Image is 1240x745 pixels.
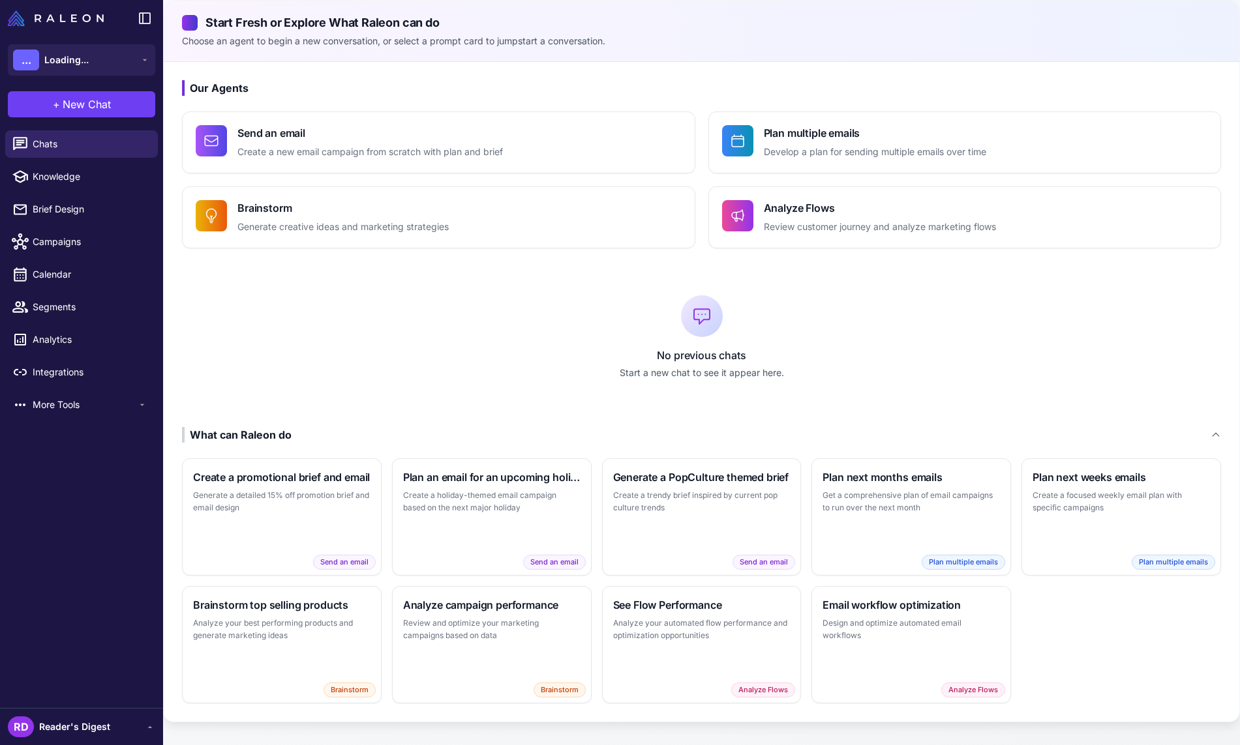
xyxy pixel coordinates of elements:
button: BrainstormGenerate creative ideas and marketing strategies [182,186,695,248]
div: What can Raleon do [182,427,292,443]
p: Create a focused weekly email plan with specific campaigns [1033,489,1210,514]
button: Generate a PopCulture themed briefCreate a trendy brief inspired by current pop culture trendsSen... [602,458,802,576]
button: Plan next weeks emailsCreate a focused weekly email plan with specific campaignsPlan multiple emails [1021,458,1221,576]
button: Brainstorm top selling productsAnalyze your best performing products and generate marketing ideas... [182,586,382,703]
p: Get a comprehensive plan of email campaigns to run over the next month [823,489,1000,514]
span: Brief Design [33,202,147,216]
p: Create a new email campaign from scratch with plan and brief [237,145,503,160]
p: Choose an agent to begin a new conversation, or select a prompt card to jumpstart a conversation. [182,34,1221,48]
p: Create a trendy brief inspired by current pop culture trends [613,489,791,514]
span: + [53,96,60,112]
span: Send an email [733,555,795,570]
p: Create a holiday-themed email campaign based on the next major holiday [403,489,581,514]
span: Plan multiple emails [922,555,1005,570]
button: Analyze FlowsReview customer journey and analyze marketing flows [708,186,1222,248]
h4: Analyze Flows [764,200,996,216]
span: Brainstorm [534,682,586,697]
p: Generate creative ideas and marketing strategies [237,220,449,235]
h3: Generate a PopCulture themed brief [613,469,791,485]
a: Knowledge [5,163,158,190]
a: Calendar [5,261,158,288]
h4: Send an email [237,125,503,141]
span: More Tools [33,398,137,412]
a: Campaigns [5,228,158,256]
button: Send an emailCreate a new email campaign from scratch with plan and brief [182,111,695,173]
a: Integrations [5,358,158,386]
a: Raleon Logo [8,10,109,26]
button: Email workflow optimizationDesign and optimize automated email workflowsAnalyze Flows [811,586,1011,703]
img: Raleon Logo [8,10,104,26]
p: Analyze your best performing products and generate marketing ideas [193,617,370,642]
p: Analyze your automated flow performance and optimization opportunities [613,617,791,642]
a: Brief Design [5,196,158,223]
button: Create a promotional brief and emailGenerate a detailed 15% off promotion brief and email designS... [182,458,382,576]
h4: Brainstorm [237,200,449,216]
button: Plan next months emailsGet a comprehensive plan of email campaigns to run over the next monthPlan... [811,458,1011,576]
span: Send an email [313,555,376,570]
span: Chats [33,137,147,151]
h3: Analyze campaign performance [403,597,581,613]
h3: Brainstorm top selling products [193,597,370,613]
div: RD [8,716,34,737]
span: Reader's Digest [39,720,110,734]
span: Segments [33,300,147,314]
span: Brainstorm [324,682,376,697]
h3: Create a promotional brief and email [193,469,370,485]
button: Plan an email for an upcoming holidayCreate a holiday-themed email campaign based on the next maj... [392,458,592,576]
span: Loading... [44,53,89,67]
span: Knowledge [33,169,147,184]
span: Send an email [523,555,586,570]
p: Review customer journey and analyze marketing flows [764,220,996,235]
p: No previous chats [182,347,1221,363]
span: Integrations [33,365,147,379]
h3: Our Agents [182,80,1221,96]
h3: See Flow Performance [613,597,791,613]
h3: Plan an email for an upcoming holiday [403,469,581,485]
a: Analytics [5,326,158,353]
span: Campaigns [33,235,147,249]
span: Calendar [33,267,147,282]
p: Develop a plan for sending multiple emails over time [764,145,986,160]
span: Analyze Flows [941,682,1005,697]
button: Analyze campaign performanceReview and optimize your marketing campaigns based on dataBrainstorm [392,586,592,703]
a: Chats [5,130,158,158]
button: ...Loading... [8,44,155,76]
h3: Plan next months emails [823,469,1000,485]
p: Start a new chat to see it appear here. [182,366,1221,380]
div: ... [13,50,39,70]
span: Analyze Flows [731,682,795,697]
h2: Start Fresh or Explore What Raleon can do [182,14,1221,31]
span: Plan multiple emails [1132,555,1215,570]
button: +New Chat [8,91,155,117]
a: Segments [5,293,158,321]
h3: Email workflow optimization [823,597,1000,613]
p: Design and optimize automated email workflows [823,617,1000,642]
span: New Chat [63,96,111,112]
h4: Plan multiple emails [764,125,986,141]
button: See Flow PerformanceAnalyze your automated flow performance and optimization opportunitiesAnalyze... [602,586,802,703]
span: Analytics [33,332,147,347]
p: Review and optimize your marketing campaigns based on data [403,617,581,642]
h3: Plan next weeks emails [1033,469,1210,485]
p: Generate a detailed 15% off promotion brief and email design [193,489,370,514]
button: Plan multiple emailsDevelop a plan for sending multiple emails over time [708,111,1222,173]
